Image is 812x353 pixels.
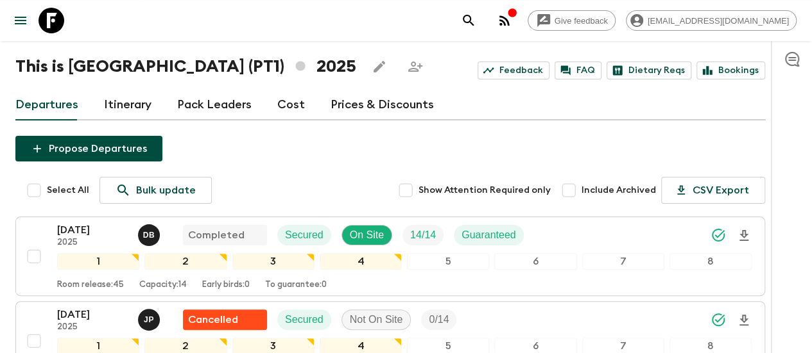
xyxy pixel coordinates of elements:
a: Prices & Discounts [331,90,434,120]
button: menu [8,8,33,33]
button: [DATE]2025Diana BedoyaCompletedSecuredOn SiteTrip FillGuaranteed12345678Room release:45Capacity:1... [15,217,765,296]
p: To guarantee: 0 [265,280,327,290]
p: J P [144,315,154,325]
div: 5 [407,253,489,270]
p: 0 / 14 [429,312,449,327]
a: Itinerary [104,90,151,120]
div: [EMAIL_ADDRESS][DOMAIN_NAME] [626,10,797,31]
a: Bookings [696,62,765,79]
span: Share this itinerary [402,54,428,79]
div: Trip Fill [421,309,456,330]
button: JP [138,309,162,331]
p: Completed [188,227,245,243]
p: 2025 [57,238,128,248]
svg: Synced Successfully [711,227,726,243]
div: 3 [232,253,315,270]
div: 1 [57,253,139,270]
span: Select All [47,184,89,197]
p: [DATE] [57,222,128,238]
p: 2025 [57,322,128,332]
div: Secured [277,309,331,330]
p: Secured [285,312,324,327]
button: CSV Export [661,177,765,204]
svg: Download Onboarding [736,228,752,243]
a: FAQ [555,62,601,79]
p: Bulk update [136,183,196,198]
svg: Synced Successfully [711,312,726,327]
div: Flash Pack cancellation [183,309,267,330]
div: On Site [341,225,392,245]
div: Not On Site [341,309,411,330]
p: On Site [350,227,384,243]
svg: Download Onboarding [736,313,752,328]
div: Trip Fill [402,225,444,245]
a: Pack Leaders [177,90,252,120]
a: Bulk update [99,177,212,204]
p: Cancelled [188,312,238,327]
p: Not On Site [350,312,403,327]
div: 4 [320,253,402,270]
div: 7 [582,253,664,270]
a: Departures [15,90,78,120]
div: 6 [494,253,576,270]
h1: This is [GEOGRAPHIC_DATA] (PT1) 2025 [15,54,356,79]
p: Room release: 45 [57,280,124,290]
a: Give feedback [528,10,616,31]
p: Capacity: 14 [139,280,187,290]
a: Cost [277,90,305,120]
p: [DATE] [57,307,128,322]
p: Early birds: 0 [202,280,250,290]
p: Secured [285,227,324,243]
span: Give feedback [548,16,615,26]
a: Feedback [478,62,549,79]
div: 2 [144,253,227,270]
button: search adventures [456,8,481,33]
button: Edit this itinerary [367,54,392,79]
p: Guaranteed [462,227,516,243]
span: Show Attention Required only [419,184,551,197]
a: Dietary Reqs [607,62,691,79]
span: Diana Bedoya [138,228,162,238]
span: [EMAIL_ADDRESS][DOMAIN_NAME] [641,16,796,26]
span: Josefina Paez [138,313,162,323]
span: Include Archived [582,184,656,197]
p: 14 / 14 [410,227,436,243]
div: 8 [669,253,752,270]
button: Propose Departures [15,136,162,161]
div: Secured [277,225,331,245]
